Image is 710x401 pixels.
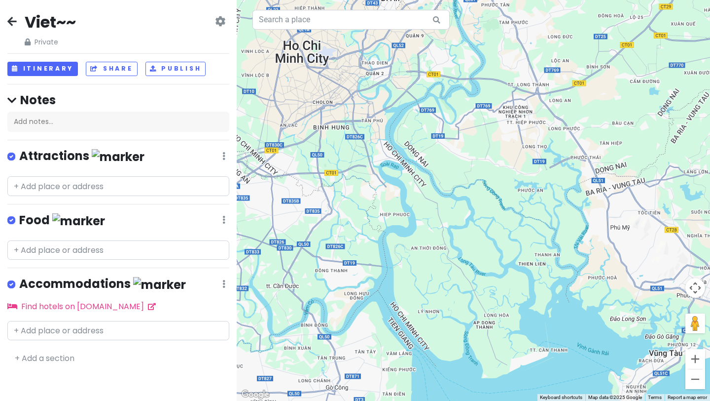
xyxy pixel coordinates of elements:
[19,212,105,229] h4: Food
[7,321,229,341] input: + Add place or address
[685,349,705,369] button: Zoom in
[25,12,76,33] h2: Viet~~
[685,278,705,298] button: Map camera controls
[7,301,156,312] a: Find hotels on [DOMAIN_NAME]
[92,149,144,164] img: marker
[86,62,137,76] button: Share
[668,395,707,400] a: Report a map error
[133,277,186,292] img: marker
[252,10,450,30] input: Search a place
[685,314,705,333] button: Drag Pegman onto the map to open Street View
[145,62,206,76] button: Publish
[52,213,105,229] img: marker
[685,369,705,389] button: Zoom out
[239,388,272,401] a: Open this area in Google Maps (opens a new window)
[7,92,229,108] h4: Notes
[540,394,582,401] button: Keyboard shortcuts
[648,395,662,400] a: Terms
[15,353,74,364] a: + Add a section
[7,62,78,76] button: Itinerary
[7,241,229,260] input: + Add place or address
[588,395,642,400] span: Map data ©2025 Google
[19,276,186,292] h4: Accommodations
[7,112,229,132] div: Add notes...
[25,37,76,47] span: Private
[239,388,272,401] img: Google
[19,148,144,164] h4: Attractions
[7,176,229,196] input: + Add place or address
